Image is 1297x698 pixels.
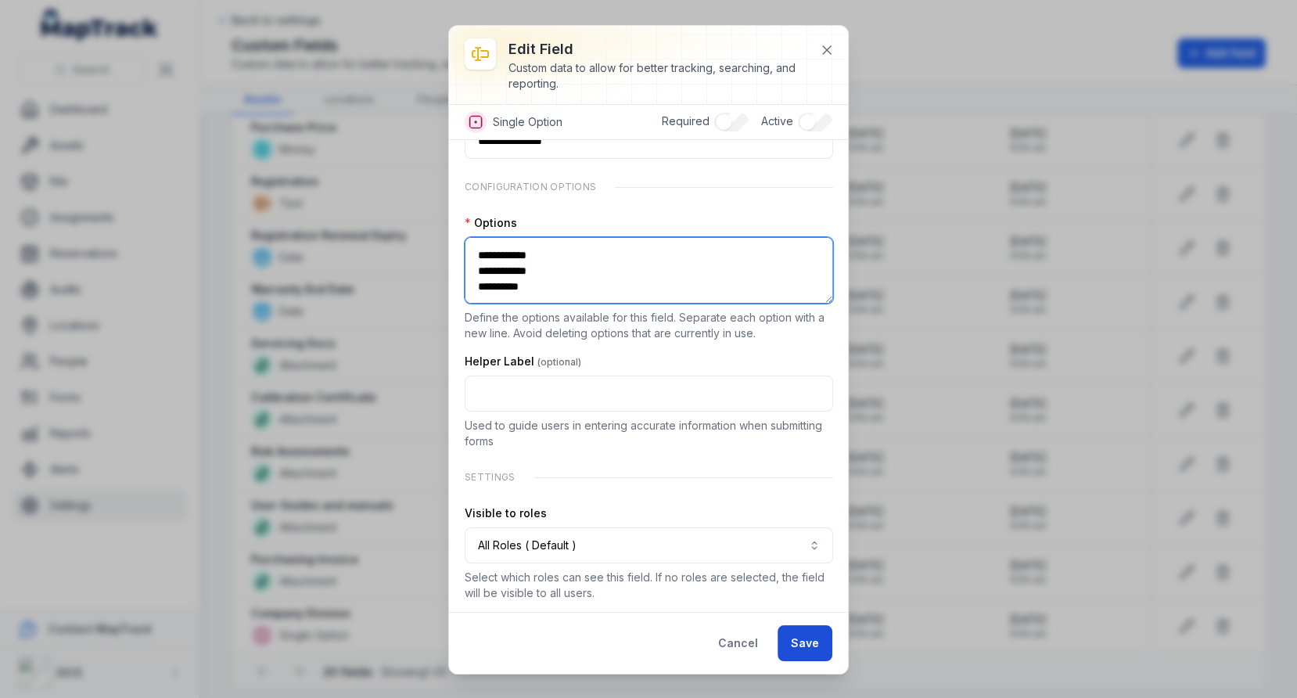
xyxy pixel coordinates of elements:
[465,527,833,563] button: All Roles ( Default )
[465,215,517,231] label: Options
[465,354,581,369] label: Helper Label
[465,123,833,159] input: :r39:-form-item-label
[465,418,833,449] p: Used to guide users in entering accurate information when submitting forms
[778,625,832,661] button: Save
[662,114,710,128] span: Required
[465,171,833,203] div: Configuration Options
[493,114,562,130] span: Single Option
[465,570,833,601] p: Select which roles can see this field. If no roles are selected, the field will be visible to all...
[465,506,547,521] label: Visible to roles
[705,625,771,661] button: Cancel
[465,376,833,412] input: :r3b:-form-item-label
[465,462,833,493] div: Settings
[761,114,793,128] span: Active
[465,237,833,304] textarea: :r3a:-form-item-label
[465,310,833,341] p: Define the options available for this field. Separate each option with a new line. Avoid deleting...
[508,38,807,60] h3: Edit field
[508,60,807,92] div: Custom data to allow for better tracking, searching, and reporting.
